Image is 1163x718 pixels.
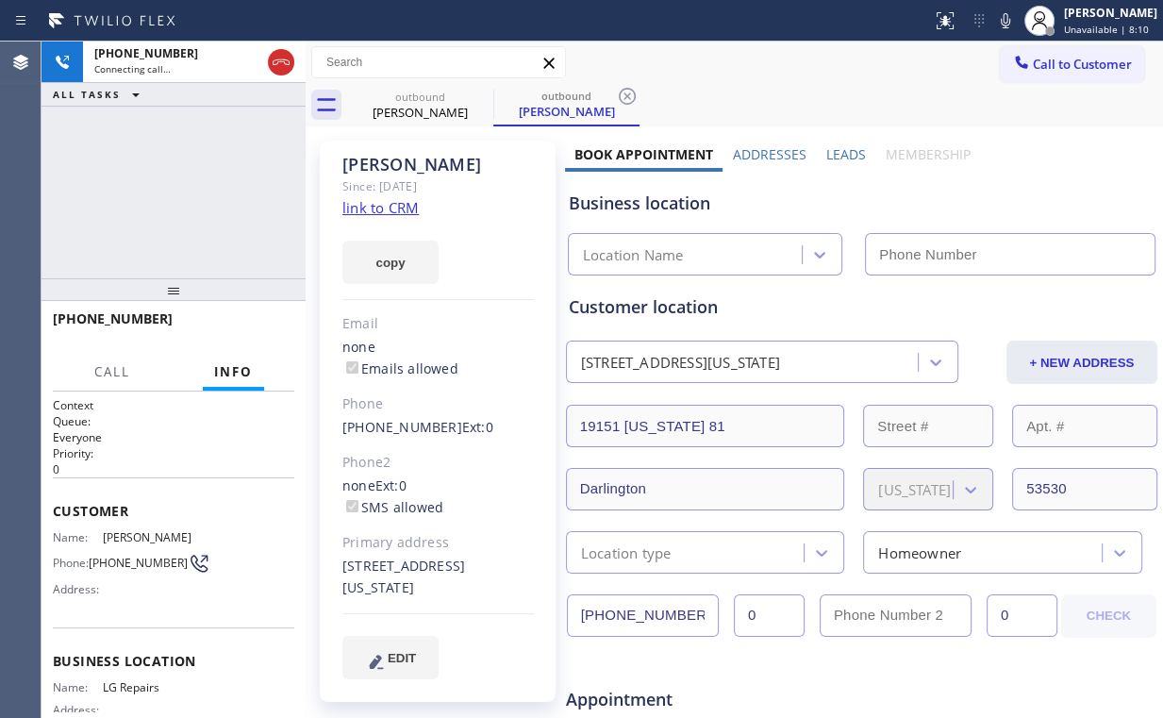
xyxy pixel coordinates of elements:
[312,47,565,77] input: Search
[53,397,294,413] h1: Context
[734,594,805,637] input: Ext.
[342,198,419,217] a: link to CRM
[820,594,972,637] input: Phone Number 2
[94,45,198,61] span: [PHONE_NUMBER]
[94,62,171,75] span: Connecting call…
[346,361,358,374] input: Emails allowed
[53,445,294,461] h2: Priority:
[878,542,961,563] div: Homeowner
[342,418,462,436] a: [PHONE_NUMBER]
[342,498,443,516] label: SMS allowed
[342,393,534,415] div: Phone
[566,405,845,447] input: Address
[53,582,103,596] span: Address:
[53,461,294,477] p: 0
[103,530,197,544] span: [PERSON_NAME]
[53,429,294,445] p: Everyone
[992,8,1019,34] button: Mute
[53,413,294,429] h2: Queue:
[1061,594,1156,638] button: CHECK
[569,191,1155,216] div: Business location
[53,556,89,570] span: Phone:
[495,84,638,125] div: Dee
[569,294,1155,320] div: Customer location
[581,542,672,563] div: Location type
[89,556,188,570] span: [PHONE_NUMBER]
[1012,405,1157,447] input: Apt. #
[342,532,534,554] div: Primary address
[574,145,713,163] label: Book Appointment
[349,104,491,121] div: [PERSON_NAME]
[53,88,121,101] span: ALL TASKS
[53,309,173,327] span: [PHONE_NUMBER]
[495,103,638,120] div: [PERSON_NAME]
[826,145,866,163] label: Leads
[388,651,416,665] span: EDIT
[53,680,103,694] span: Name:
[349,84,491,126] div: Dee
[94,363,130,380] span: Call
[581,352,780,374] div: [STREET_ADDRESS][US_STATE]
[1033,56,1132,73] span: Call to Customer
[53,502,294,520] span: Customer
[103,680,197,694] span: LG Repairs
[342,476,534,519] div: none
[567,594,719,637] input: Phone Number
[342,359,458,377] label: Emails allowed
[1006,341,1157,384] button: + NEW ADDRESS
[342,241,439,284] button: copy
[462,418,493,436] span: Ext: 0
[865,233,1155,276] input: Phone Number
[495,89,638,103] div: outbound
[342,175,534,197] div: Since: [DATE]
[42,83,158,106] button: ALL TASKS
[583,244,684,266] div: Location Name
[342,313,534,335] div: Email
[53,530,103,544] span: Name:
[342,556,534,599] div: [STREET_ADDRESS][US_STATE]
[733,145,806,163] label: Addresses
[886,145,971,163] label: Membership
[1064,23,1149,36] span: Unavailable | 8:10
[566,468,845,510] input: City
[346,500,358,512] input: SMS allowed
[203,354,264,391] button: Info
[214,363,253,380] span: Info
[342,154,534,175] div: [PERSON_NAME]
[987,594,1057,637] input: Ext. 2
[1000,46,1144,82] button: Call to Customer
[342,452,534,474] div: Phone2
[1064,5,1157,21] div: [PERSON_NAME]
[349,90,491,104] div: outbound
[375,476,407,494] span: Ext: 0
[863,405,993,447] input: Street #
[1012,468,1157,510] input: ZIP
[83,354,141,391] button: Call
[566,687,760,712] span: Appointment
[53,703,103,717] span: Address:
[268,49,294,75] button: Hang up
[342,337,534,380] div: none
[342,636,439,679] button: EDIT
[53,652,294,670] span: Business location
